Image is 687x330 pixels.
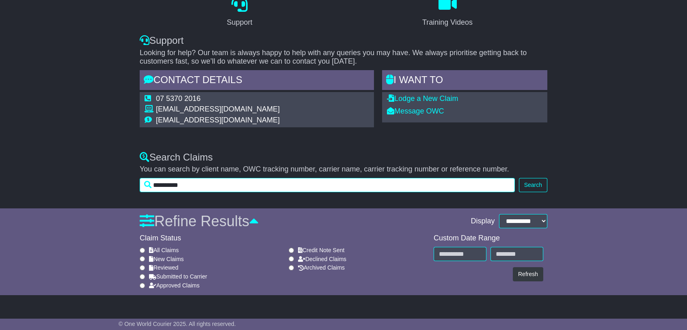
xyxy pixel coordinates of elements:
label: All Claims [149,247,179,254]
a: Lodge a New Claim [387,94,458,103]
div: Search Claims [140,152,547,163]
label: Declined Claims [298,256,346,263]
div: Claim Status [140,234,430,243]
td: 07 5370 2016 [156,94,280,105]
p: Looking for help? Our team is always happy to help with any queries you may have. We always prior... [140,49,547,66]
a: Refine Results [140,213,259,229]
div: Support [140,35,547,47]
td: [EMAIL_ADDRESS][DOMAIN_NAME] [156,116,280,125]
div: Custom Date Range [434,234,543,243]
span: Display [471,217,495,226]
a: Message OWC [387,107,444,115]
label: Reviewed [149,264,178,271]
div: Contact Details [140,70,374,92]
label: Approved Claims [149,282,200,289]
button: Search [519,178,547,192]
div: Support [227,17,252,28]
span: © One World Courier 2025. All rights reserved. [119,321,236,327]
div: Training Videos [422,17,473,28]
div: I WANT to [382,70,547,92]
label: New Claims [149,256,184,263]
td: [EMAIL_ADDRESS][DOMAIN_NAME] [156,105,280,116]
label: Submitted to Carrier [149,273,207,280]
label: Archived Claims [298,264,345,271]
label: Credit Note Sent [298,247,345,254]
p: You can search by client name, OWC tracking number, carrier name, carrier tracking number or refe... [140,165,547,174]
button: Refresh [513,267,543,281]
